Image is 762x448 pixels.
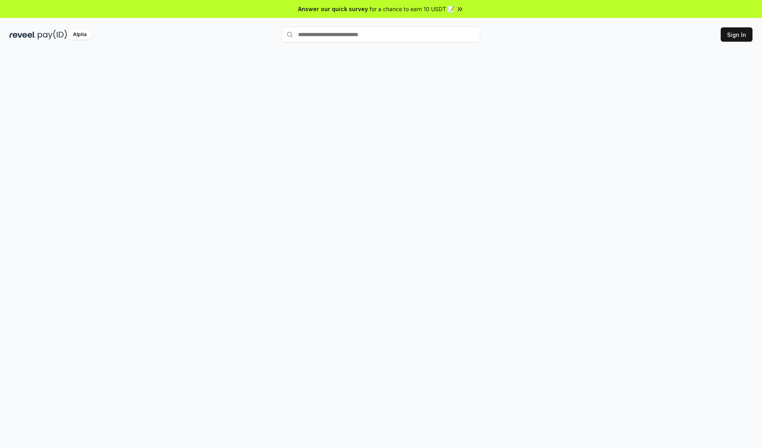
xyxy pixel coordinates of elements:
img: pay_id [38,30,67,40]
span: for a chance to earn 10 USDT 📝 [369,5,454,13]
div: Alpha [69,30,91,40]
span: Answer our quick survey [298,5,368,13]
img: reveel_dark [10,30,36,40]
button: Sign In [721,27,752,42]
